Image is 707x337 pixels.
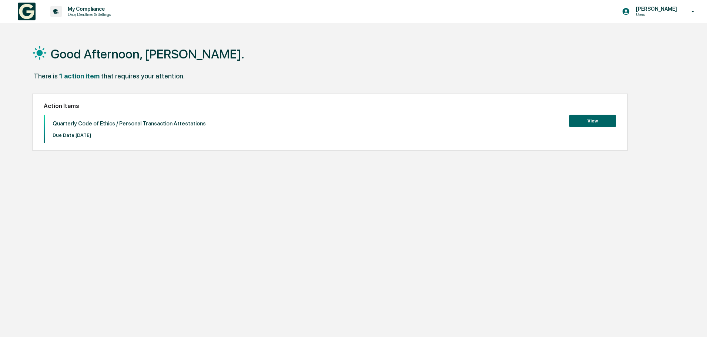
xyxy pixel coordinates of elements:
[18,3,36,20] img: logo
[569,115,616,127] button: View
[630,12,681,17] p: Users
[101,72,185,80] div: that requires your attention.
[630,6,681,12] p: [PERSON_NAME]
[44,102,616,109] h2: Action Items
[34,72,58,80] div: There is
[51,47,244,61] h1: Good Afternoon, [PERSON_NAME].
[53,132,206,138] p: Due Date: [DATE]
[62,12,114,17] p: Data, Deadlines & Settings
[62,6,114,12] p: My Compliance
[53,120,206,127] p: Quarterly Code of Ethics / Personal Transaction Attestations
[569,117,616,124] a: View
[59,72,100,80] div: 1 action item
